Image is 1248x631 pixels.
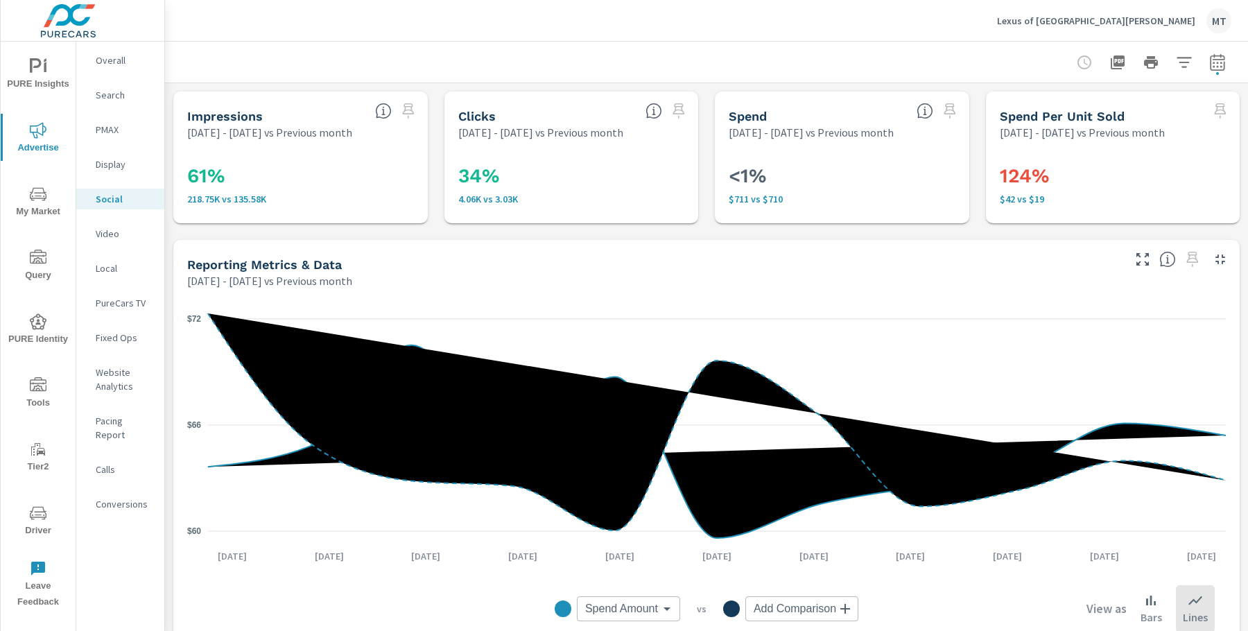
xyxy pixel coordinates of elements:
[187,193,414,205] p: 218,752 vs 135,581
[1204,49,1231,76] button: Select Date Range
[1080,549,1129,563] p: [DATE]
[96,53,153,67] p: Overall
[1000,164,1227,188] h3: 124%
[76,119,164,140] div: PMAX
[1183,609,1208,625] p: Lines
[187,257,342,272] h5: Reporting Metrics & Data
[76,154,164,175] div: Display
[5,58,71,92] span: PURE Insights
[76,293,164,313] div: PureCars TV
[729,193,955,205] p: $711 vs $710
[76,258,164,279] div: Local
[754,602,836,616] span: Add Comparison
[96,414,153,442] p: Pacing Report
[1000,109,1125,123] h5: Spend Per Unit Sold
[187,314,201,324] text: $72
[1,42,76,616] div: nav menu
[668,100,690,122] span: Select a preset date range to save this widget
[1206,8,1231,33] div: MT
[1170,49,1198,76] button: Apply Filters
[187,273,352,289] p: [DATE] - [DATE] vs Previous month
[76,223,164,244] div: Video
[596,549,644,563] p: [DATE]
[305,549,354,563] p: [DATE]
[1209,248,1231,270] button: Minimize Widget
[577,596,680,621] div: Spend Amount
[458,109,496,123] h5: Clicks
[96,296,153,310] p: PureCars TV
[5,560,71,610] span: Leave Feedback
[1209,100,1231,122] span: Select a preset date range to save this widget
[96,331,153,345] p: Fixed Ops
[76,459,164,480] div: Calls
[790,549,838,563] p: [DATE]
[5,377,71,411] span: Tools
[5,441,71,475] span: Tier2
[1141,609,1162,625] p: Bars
[76,494,164,515] div: Conversions
[997,15,1195,27] p: Lexus of [GEOGRAPHIC_DATA][PERSON_NAME]
[745,596,858,621] div: Add Comparison
[76,85,164,105] div: Search
[96,88,153,102] p: Search
[458,164,685,188] h3: 34%
[1086,602,1127,616] h6: View as
[76,410,164,445] div: Pacing Report
[96,192,153,206] p: Social
[96,227,153,241] p: Video
[76,327,164,348] div: Fixed Ops
[1000,124,1165,141] p: [DATE] - [DATE] vs Previous month
[729,109,767,123] h5: Spend
[983,549,1032,563] p: [DATE]
[187,109,263,123] h5: Impressions
[729,124,894,141] p: [DATE] - [DATE] vs Previous month
[585,602,658,616] span: Spend Amount
[187,124,352,141] p: [DATE] - [DATE] vs Previous month
[1132,248,1154,270] button: Make Fullscreen
[1159,251,1176,268] span: Understand Social data over time and see how metrics compare to each other.
[187,420,201,430] text: $66
[1137,49,1165,76] button: Print Report
[1000,193,1227,205] p: $42 vs $19
[96,123,153,137] p: PMAX
[76,50,164,71] div: Overall
[458,193,685,205] p: 4,055 vs 3,029
[680,603,723,615] p: vs
[5,122,71,156] span: Advertise
[5,186,71,220] span: My Market
[96,463,153,476] p: Calls
[499,549,547,563] p: [DATE]
[187,526,201,536] text: $60
[886,549,935,563] p: [DATE]
[729,164,955,188] h3: <1%
[96,497,153,511] p: Conversions
[5,250,71,284] span: Query
[5,505,71,539] span: Driver
[401,549,450,563] p: [DATE]
[5,313,71,347] span: PURE Identity
[397,100,419,122] span: Select a preset date range to save this widget
[76,362,164,397] div: Website Analytics
[645,103,662,119] span: The number of times an ad was clicked by a consumer.
[1104,49,1132,76] button: "Export Report to PDF"
[187,164,414,188] h3: 61%
[96,157,153,171] p: Display
[375,103,392,119] span: The number of times an ad was shown on your behalf.
[458,124,623,141] p: [DATE] - [DATE] vs Previous month
[693,549,741,563] p: [DATE]
[917,103,933,119] span: The amount of money spent on advertising during the period.
[76,189,164,209] div: Social
[939,100,961,122] span: Select a preset date range to save this widget
[96,261,153,275] p: Local
[208,549,257,563] p: [DATE]
[96,365,153,393] p: Website Analytics
[1181,248,1204,270] span: Select a preset date range to save this widget
[1177,549,1226,563] p: [DATE]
